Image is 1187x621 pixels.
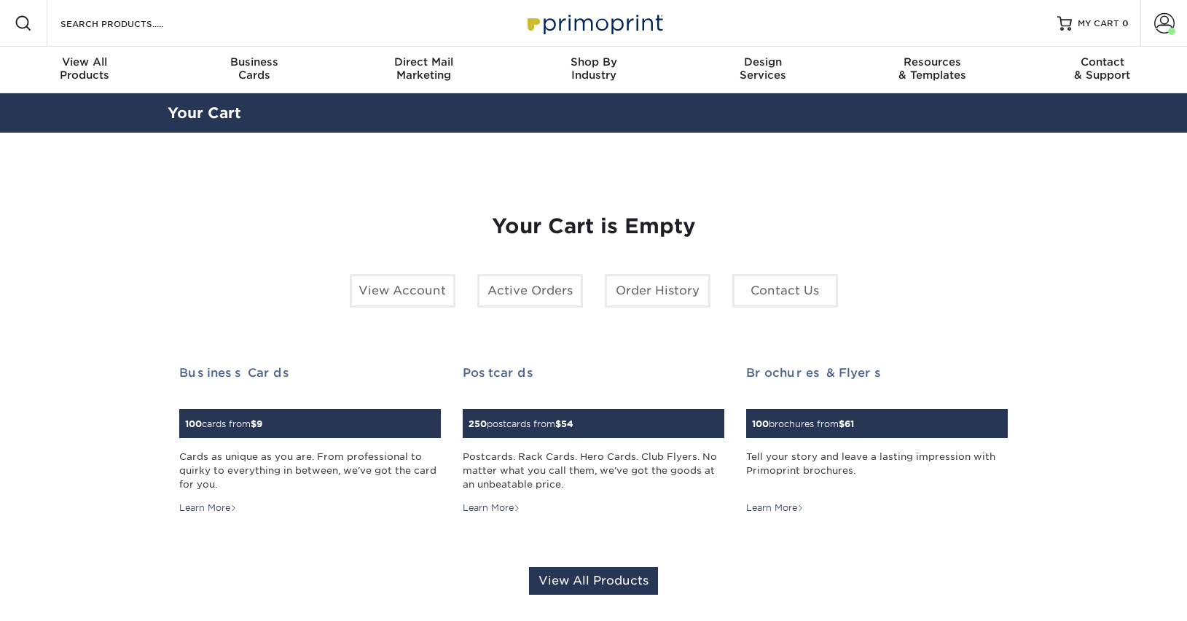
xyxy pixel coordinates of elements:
div: Cards [170,55,340,82]
span: 100 [185,418,202,429]
input: SEARCH PRODUCTS..... [59,15,201,32]
a: Direct MailMarketing [339,47,509,93]
small: cards from [185,418,262,429]
a: Business Cards 100cards from$9 Cards as unique as you are. From professional to quirky to everyth... [179,366,441,515]
a: DesignServices [678,47,848,93]
div: Cards as unique as you are. From professional to quirky to everything in between, we've got the c... [179,450,441,492]
a: Active Orders [477,274,583,308]
a: Resources& Templates [848,47,1018,93]
a: Your Cart [168,104,241,122]
span: $ [555,418,561,429]
a: Order History [605,274,710,308]
span: Contact [1017,55,1187,69]
a: Brochures & Flyers 100brochures from$61 Tell your story and leave a lasting impression with Primo... [746,366,1008,515]
span: $ [839,418,845,429]
div: Services [678,55,848,82]
span: Design [678,55,848,69]
h1: Your Cart is Empty [179,214,1008,239]
img: Postcards [463,400,463,401]
span: 100 [752,418,769,429]
span: 0 [1122,18,1129,28]
div: Learn More [179,501,237,515]
small: postcards from [469,418,573,429]
a: Contact& Support [1017,47,1187,93]
a: View All Products [529,567,658,595]
img: Primoprint [521,7,667,39]
div: Industry [509,55,678,82]
a: Shop ByIndustry [509,47,678,93]
div: Learn More [746,501,804,515]
span: 9 [256,418,262,429]
a: View Account [350,274,455,308]
span: Business [170,55,340,69]
h2: Postcards [463,366,724,380]
div: Tell your story and leave a lasting impression with Primoprint brochures. [746,450,1008,492]
h2: Business Cards [179,366,441,380]
a: Postcards 250postcards from$54 Postcards. Rack Cards. Hero Cards. Club Flyers. No matter what you... [463,366,724,515]
img: Business Cards [179,400,180,401]
small: brochures from [752,418,854,429]
span: Resources [848,55,1018,69]
div: & Support [1017,55,1187,82]
a: BusinessCards [170,47,340,93]
span: 250 [469,418,487,429]
h2: Brochures & Flyers [746,366,1008,380]
img: Brochures & Flyers [746,400,747,401]
div: & Templates [848,55,1018,82]
div: Marketing [339,55,509,82]
span: Direct Mail [339,55,509,69]
span: $ [251,418,256,429]
span: Shop By [509,55,678,69]
span: 54 [561,418,573,429]
span: 61 [845,418,854,429]
a: Contact Us [732,274,838,308]
div: Postcards. Rack Cards. Hero Cards. Club Flyers. No matter what you call them, we've got the goods... [463,450,724,492]
span: MY CART [1078,17,1119,30]
div: Learn More [463,501,520,515]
